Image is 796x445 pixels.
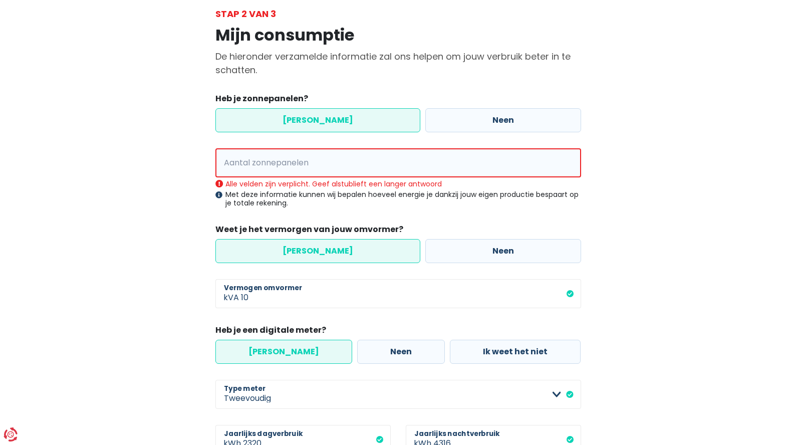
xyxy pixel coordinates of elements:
[357,340,445,364] label: Neen
[215,108,420,132] label: [PERSON_NAME]
[215,179,581,188] div: Alle velden zijn verplicht. Geef alstublieft een langer antwoord
[215,224,581,239] legend: Weet je het vermorgen van jouw omvormer?
[425,239,581,263] label: Neen
[450,340,581,364] label: Ik weet het niet
[425,108,581,132] label: Neen
[215,239,420,263] label: [PERSON_NAME]
[215,93,581,108] legend: Heb je zonnepanelen?
[215,190,581,207] div: Met deze informatie kunnen wij bepalen hoeveel energie je dankzij jouw eigen productie bespaart o...
[215,26,581,45] h1: Mijn consumptie
[215,7,581,21] div: Stap 2 van 3
[215,340,352,364] label: [PERSON_NAME]
[215,279,241,308] span: kVA
[215,324,581,340] legend: Heb je een digitale meter?
[215,50,581,77] p: De hieronder verzamelde informatie zal ons helpen om jouw verbruik beter in te schatten.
